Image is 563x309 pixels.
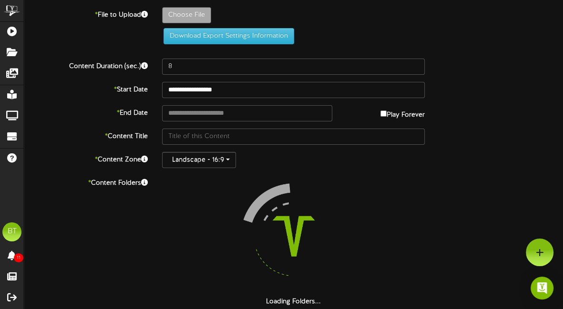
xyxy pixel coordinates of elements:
input: Play Forever [380,110,387,117]
label: Content Title [17,129,155,141]
div: Open Intercom Messenger [531,277,553,299]
strong: Loading Folders... [266,298,321,305]
label: Content Zone [17,152,155,165]
img: loading-spinner-4.png [233,175,355,297]
label: Content Folders [17,175,155,188]
input: Title of this Content [162,129,425,145]
button: Download Export Settings Information [164,28,294,44]
a: Download Export Settings Information [159,32,294,40]
label: File to Upload [17,7,155,20]
span: 11 [14,253,23,262]
div: BT [2,222,21,241]
label: End Date [17,105,155,118]
button: Landscape - 16:9 [162,152,236,168]
label: Start Date [17,82,155,95]
label: Content Duration (sec.) [17,59,155,71]
label: Play Forever [380,105,425,120]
